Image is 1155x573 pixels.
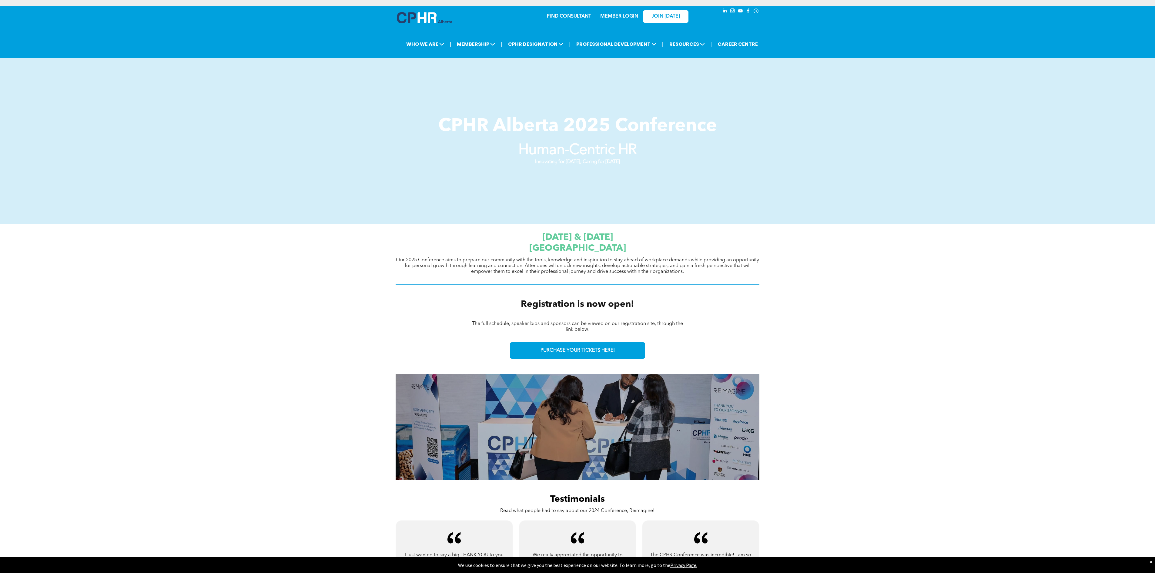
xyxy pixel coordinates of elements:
[396,258,759,274] span: Our 2025 Conference aims to prepare our community with the tools, knowledge and inspiration to st...
[521,300,634,309] span: Registration is now open!
[506,39,565,50] span: CPHR DESIGNATION
[455,39,497,50] span: MEMBERSHIP
[472,321,683,332] span: The full schedule, speaker bios and sponsors can be viewed on our registration site, through the ...
[600,14,638,19] a: MEMBER LOGIN
[404,39,446,50] span: WHO WE ARE
[729,8,736,16] a: instagram
[721,8,728,16] a: linkedin
[569,38,571,50] li: |
[510,342,645,359] a: PURCHASE YOUR TICKETS HERE!
[711,38,712,50] li: |
[541,348,615,354] span: PURCHASE YOUR TICKETS HERE!
[547,14,591,19] a: FIND CONSULTANT
[500,508,654,513] span: Read what people had to say about our 2024 Conference, Reimagine!
[1150,559,1152,565] div: Dismiss notification
[737,8,744,16] a: youtube
[529,244,626,253] span: [GEOGRAPHIC_DATA]
[450,38,451,50] li: |
[716,39,760,50] a: CAREER CENTRE
[574,39,658,50] span: PROFESSIONAL DEVELOPMENT
[550,495,605,504] span: Testimonials
[438,117,717,136] span: CPHR Alberta 2025 Conference
[643,10,688,23] a: JOIN [DATE]
[535,159,620,164] strong: Innovating for [DATE], Caring for [DATE]
[745,8,752,16] a: facebook
[668,39,707,50] span: RESOURCES
[753,8,759,16] a: Social network
[542,233,613,242] span: [DATE] & [DATE]
[662,38,664,50] li: |
[501,38,502,50] li: |
[397,12,452,23] img: A blue and white logo for cp alberta
[518,143,637,158] strong: Human-Centric HR
[670,562,697,568] a: Privacy Page.
[651,14,680,19] span: JOIN [DATE]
